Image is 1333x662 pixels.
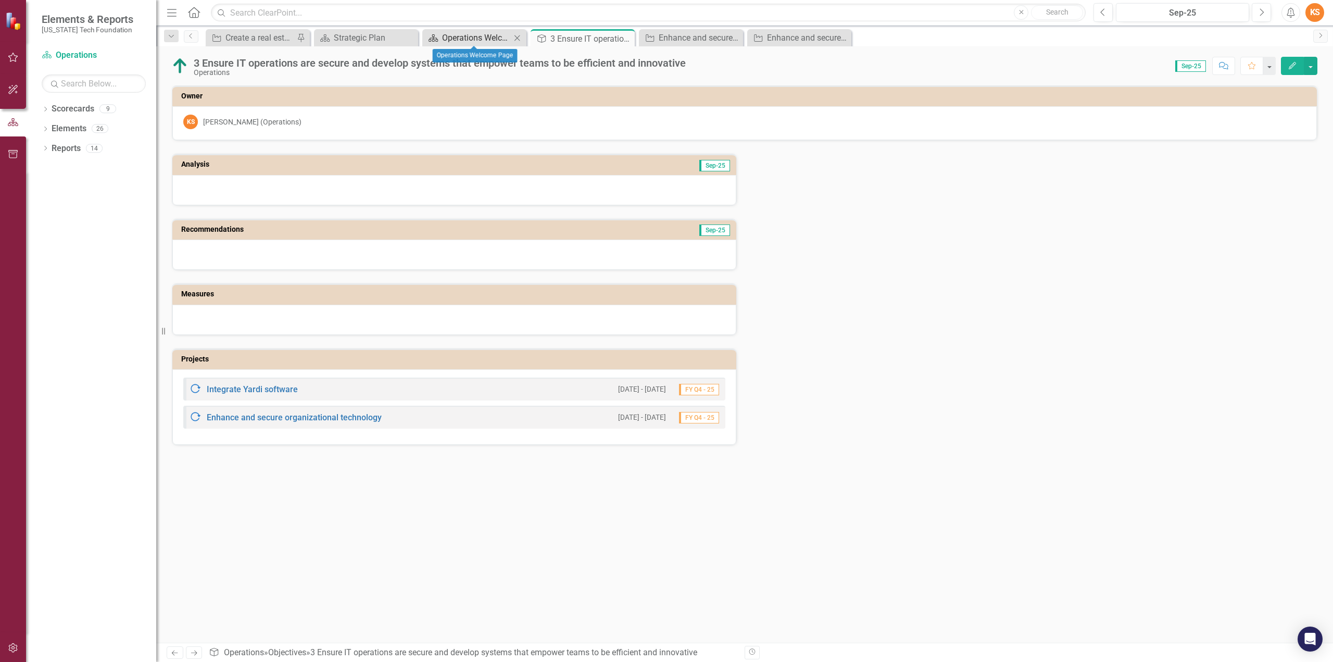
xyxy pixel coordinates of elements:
h3: Analysis [181,160,439,168]
a: Operations Welcome Page [425,31,511,44]
div: 3 Ensure IT operations are secure and develop systems that empower teams to be efficient and inno... [310,647,697,657]
small: [US_STATE] Tech Foundation [42,26,133,34]
a: Integrate Yardi software [207,384,298,394]
button: Search [1031,5,1083,20]
a: Enhance and secure organizational technology [750,31,849,44]
img: ClearPoint Strategy [5,11,23,30]
div: 3 Ensure IT operations are secure and develop systems that empower teams to be efficient and inno... [194,57,686,69]
div: Operations Welcome Page [433,49,518,63]
span: Search [1046,8,1068,16]
a: Operations [42,49,146,61]
a: Strategic Plan [317,31,416,44]
input: Search Below... [42,74,146,93]
div: KS [183,115,198,129]
h3: Owner [181,92,1312,100]
h3: Measures [181,290,731,298]
small: [DATE] - [DATE] [618,413,666,422]
div: Enhance and secure organizational technology [767,31,849,44]
span: Elements & Reports [42,13,133,26]
a: Elements [52,123,86,135]
a: Operations [224,647,264,657]
input: Search ClearPoint... [211,4,1086,22]
small: [DATE] - [DATE] [618,384,666,394]
div: 3 Ensure IT operations are secure and develop systems that empower teams to be efficient and inno... [550,32,632,45]
span: Sep-25 [699,160,730,171]
button: KS [1305,3,1324,22]
h3: Recommendations [181,226,546,233]
span: Sep-25 [1175,60,1206,72]
img: On target [172,58,188,74]
div: Strategic Plan [334,31,416,44]
a: Objectives [268,647,306,657]
button: Sep-25 [1116,3,1249,22]
a: Create a real estate document repository [208,31,294,44]
img: In Progress [189,411,202,423]
div: 14 [86,144,103,153]
div: Operations [194,69,686,77]
a: Enhance and secure organizational technology [207,413,382,422]
div: [PERSON_NAME] (Operations) [203,117,301,127]
a: Enhance and secure organizational technology [642,31,740,44]
div: Open Intercom Messenger [1298,627,1323,652]
span: Sep-25 [699,224,730,236]
div: 26 [92,124,108,133]
div: Create a real estate document repository [225,31,294,44]
div: Operations Welcome Page [442,31,511,44]
a: Scorecards [52,103,94,115]
div: Enhance and secure organizational technology [659,31,740,44]
h3: Projects [181,355,731,363]
div: Sep-25 [1120,7,1246,19]
img: In Progress [189,383,202,395]
div: » » [209,647,737,659]
div: 9 [99,105,116,114]
a: Reports [52,143,81,155]
span: FY Q4 - 25 [679,412,719,423]
span: FY Q4 - 25 [679,384,719,395]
